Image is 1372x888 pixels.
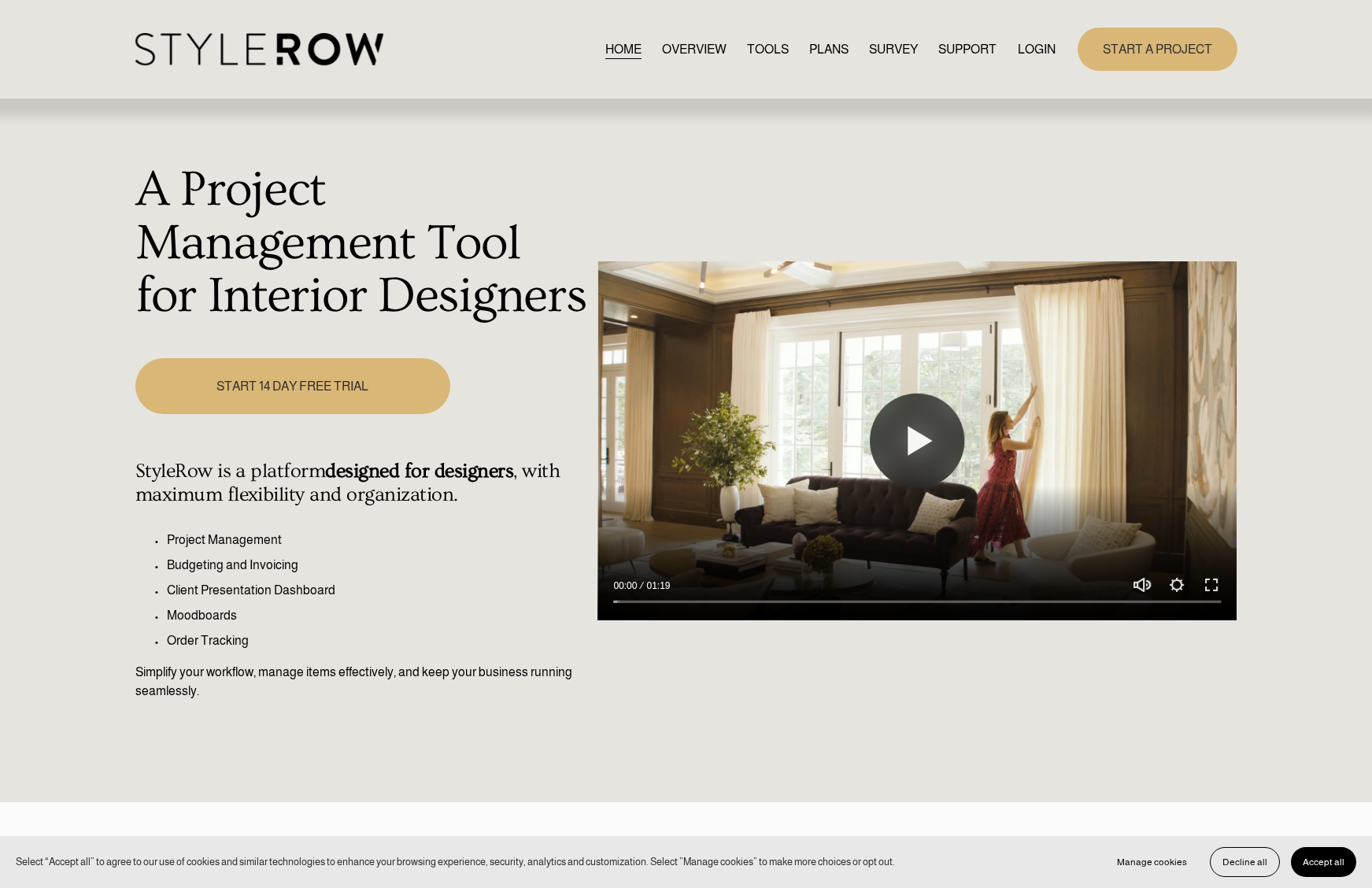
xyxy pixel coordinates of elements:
[325,460,513,483] strong: designed for designers
[870,394,964,488] button: Play
[167,631,590,650] p: Order Tracking
[747,39,789,60] a: TOOLS
[135,460,590,507] h4: StyleRow is a platform , with maximum flexibility and organization.
[809,39,849,60] a: PLANS
[1210,847,1280,877] button: Decline all
[167,581,590,600] p: Client Presentation Dashboard
[938,39,997,60] a: folder dropdown
[938,40,997,59] span: SUPPORT
[1078,28,1237,71] a: START A PROJECT
[613,597,1221,608] input: Seek
[1222,857,1267,868] span: Decline all
[135,33,383,65] img: StyleRow
[605,39,642,60] a: HOME
[662,39,727,60] a: OVERVIEW
[167,606,590,625] p: Moodboards
[16,854,895,869] p: Select “Accept all” to agree to our use of cookies and similar technologies to enhance your brows...
[1105,847,1199,877] button: Manage cookies
[135,358,450,414] a: START 14 DAY FREE TRIAL
[1291,847,1356,877] button: Accept all
[613,578,641,594] div: Current time
[1303,857,1344,868] span: Accept all
[135,164,590,324] h1: A Project Management Tool for Interior Designers
[641,578,674,594] div: Duration
[1117,857,1187,868] span: Manage cookies
[167,556,590,575] p: Budgeting and Invoicing
[135,663,590,701] p: Simplify your workflow, manage items effectively, and keep your business running seamlessly.
[167,531,590,549] p: Project Management
[1018,39,1056,60] a: LOGIN
[869,39,918,60] a: SURVEY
